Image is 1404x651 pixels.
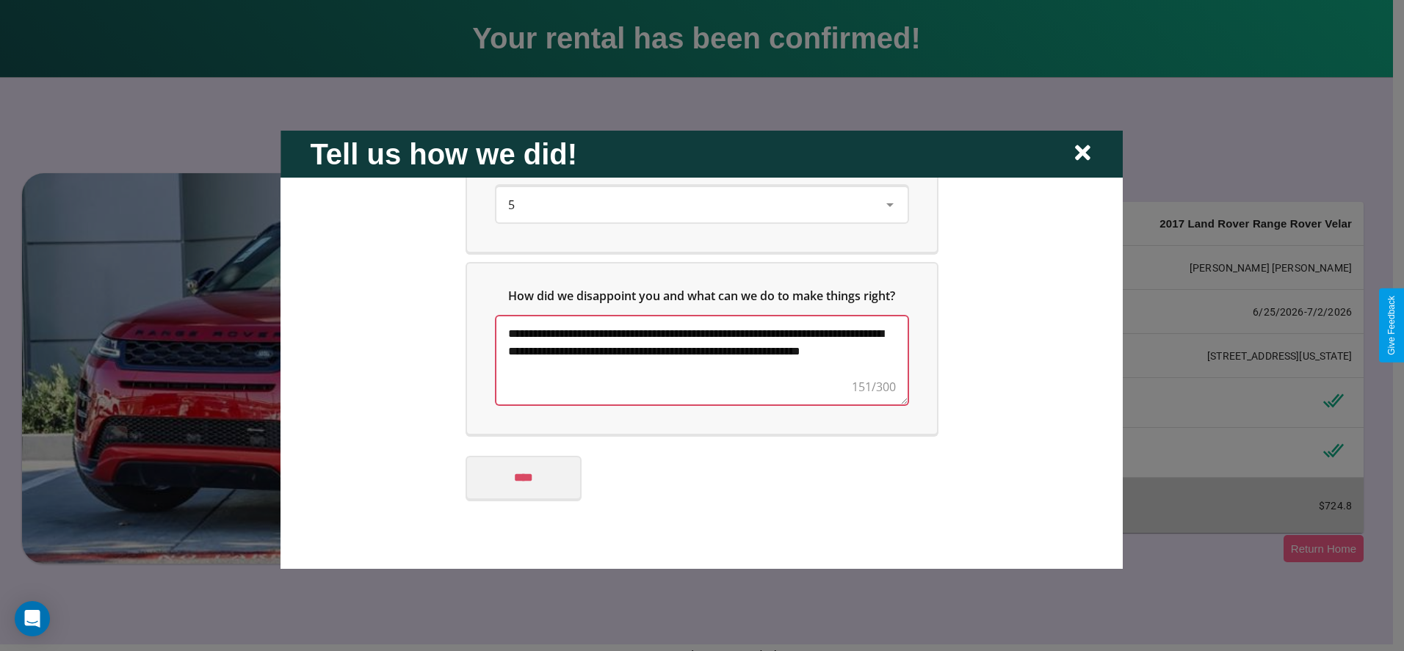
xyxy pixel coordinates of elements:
div: Give Feedback [1386,296,1397,355]
h2: Tell us how we did! [310,137,577,170]
span: 5 [508,196,515,212]
span: How did we disappoint you and what can we do to make things right? [509,287,896,303]
div: 151/300 [852,377,896,395]
div: Open Intercom Messenger [15,601,50,636]
div: On a scale from 0 to 10, how likely are you to recommend us to a friend or family member? [467,116,937,251]
div: On a scale from 0 to 10, how likely are you to recommend us to a friend or family member? [496,186,908,222]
